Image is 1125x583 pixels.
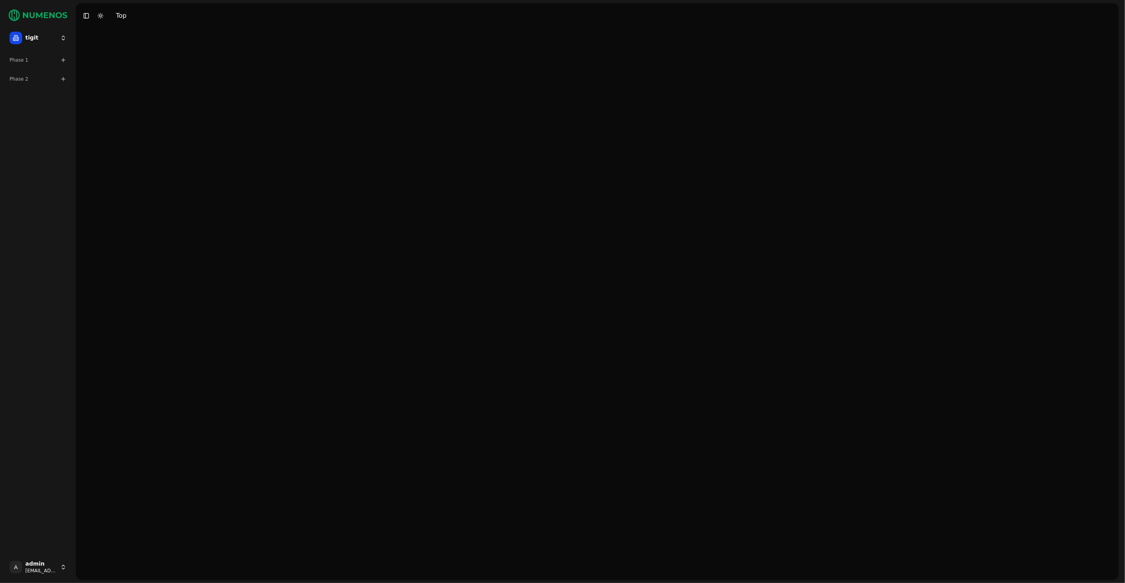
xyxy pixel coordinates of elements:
[6,28,70,47] button: tigit
[6,73,70,85] div: Phase 2
[9,561,22,574] span: A
[6,558,70,577] button: Aadmin[EMAIL_ADDRESS]
[25,34,57,42] span: tigit
[25,560,57,568] span: admin
[81,10,92,21] button: Toggle Sidebar
[116,11,127,21] div: Top
[25,568,57,574] span: [EMAIL_ADDRESS]
[95,10,106,21] button: Toggle Dark Mode
[6,54,70,66] div: Phase 1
